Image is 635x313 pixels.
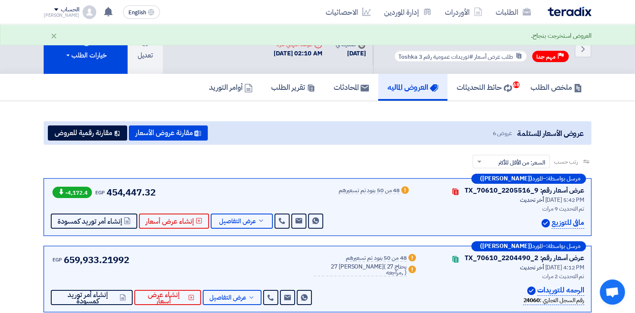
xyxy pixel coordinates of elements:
[95,189,105,196] span: EGP
[498,158,545,167] span: السعر: من الأقل للأكثر
[465,185,584,196] div: عرض أسعار رقم: TX_70610_2205516_9
[64,253,129,267] span: 659,933.21992
[551,217,584,229] p: مافى للتوزيع
[527,287,536,295] img: Verified Account
[541,219,550,227] img: Verified Account
[480,243,532,249] b: ([PERSON_NAME])
[457,82,512,92] h5: حائط التحديثات
[536,53,556,61] span: مهم جدا
[334,82,369,92] h5: المحادثات
[537,285,584,296] p: الرحمه للتوريدات
[513,81,520,88] span: 68
[128,10,146,16] span: English
[405,268,407,277] span: )
[209,295,246,301] span: عرض التفاصيل
[107,185,156,199] span: 454,447.32
[61,6,79,13] div: الحساب
[521,74,591,101] a: ملخص الطلب
[146,218,194,224] span: إنشاء عرض أسعار
[339,188,400,194] div: 48 من 50 بنود تم تسعيرهم
[520,263,544,272] span: أخر تحديث
[83,5,96,19] img: profile_test.png
[324,74,378,101] a: المحادثات
[554,157,578,166] span: رتب حسب
[517,128,584,139] span: عروض الأسعار المستلمة
[48,125,127,141] button: مقارنة رقمية للعروض
[203,290,262,305] button: عرض التفاصيل
[600,279,625,305] div: Open chat
[65,50,107,60] div: خيارات الطلب
[128,24,163,74] button: تعديل
[129,125,208,141] button: مقارنة عروض الأسعار
[123,5,160,19] button: English
[57,218,122,224] span: إنشاء أمر توريد كمسودة
[314,264,406,276] div: 27 [PERSON_NAME]
[336,49,366,58] div: [DATE]
[465,253,584,263] div: عرض أسعار رقم: TX_70610_2204490_2
[384,262,386,271] span: (
[398,52,473,61] span: #توريدات عمومية رقم 3 Toshka
[44,13,79,18] div: [PERSON_NAME]
[271,82,315,92] h5: تقرير الطلب
[545,263,584,272] span: [DATE] 4:12 PM
[438,2,489,22] a: الأوردرات
[520,196,544,204] span: أخر تحديث
[532,176,543,182] span: المورد
[532,243,543,249] span: المورد
[387,82,438,92] h5: العروض الماليه
[492,129,512,138] span: عروض 6
[378,74,447,101] a: العروض الماليه
[200,74,262,101] a: أوامر التوريد
[274,49,322,58] div: [DATE] 02:10 AM
[546,176,580,182] span: مرسل بواسطة:
[474,52,513,61] span: طلب عرض أسعار
[211,214,273,229] button: عرض التفاصيل
[471,174,586,184] div: –
[52,256,62,263] span: EGP
[319,2,377,22] a: الاحصائيات
[480,176,532,182] b: ([PERSON_NAME])
[51,214,137,229] button: إنشاء أمر توريد كمسودة
[447,74,521,101] a: حائط التحديثات68
[523,296,540,305] b: 24060
[50,31,57,41] div: ×
[471,241,586,251] div: –
[57,292,118,304] span: إنشاء أمر توريد كمسودة
[262,74,324,101] a: تقرير الطلب
[209,82,253,92] h5: أوامر التوريد
[489,2,538,22] a: الطلبات
[139,214,209,229] button: إنشاء عرض أسعار
[548,7,591,16] img: Teradix logo
[421,204,584,213] div: تم التحديث 9 مرات
[51,290,133,305] button: إنشاء أمر توريد كمسودة
[530,82,582,92] h5: ملخص الطلب
[523,296,584,305] div: رقم السجل التجاري :
[219,218,256,224] span: عرض التفاصيل
[346,255,407,262] div: 48 من 50 بنود تم تسعيرهم
[545,196,584,204] span: [DATE] 5:42 PM
[44,24,128,74] button: خيارات الطلب
[531,31,591,41] div: العروض استخرجت بنجاح.
[134,290,201,305] button: إنشاء عرض أسعار
[428,272,584,281] div: تم التحديث 2 مرات
[52,187,92,198] span: -4,172.4
[141,292,186,304] span: إنشاء عرض أسعار
[386,262,406,277] span: 27 يحتاج مراجعه,
[377,2,438,22] a: إدارة الموردين
[546,243,580,249] span: مرسل بواسطة:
